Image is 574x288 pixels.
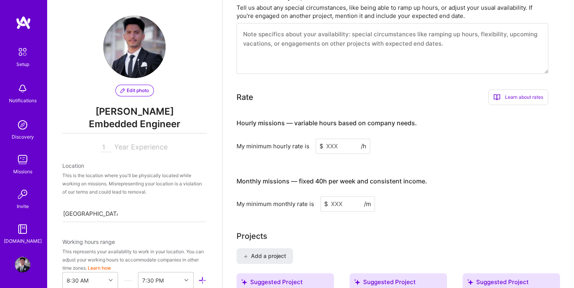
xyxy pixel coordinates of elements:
i: icon PlusBlack [244,254,248,259]
div: My minimum hourly rate is [237,142,309,150]
div: Missions [13,167,32,176]
div: Invite [17,202,29,210]
input: XXX [316,139,370,154]
button: Add a project [237,248,293,264]
input: XXX [320,196,375,212]
img: setup [14,44,31,60]
a: User Avatar [13,257,32,272]
span: Embedded Engineer [62,117,207,133]
div: Rate [237,91,253,103]
span: Working hours range [62,238,115,245]
i: icon SuggestedTeams [241,279,247,285]
img: logo [16,16,31,30]
h4: Hourly missions — variable hours based on company needs. [237,119,417,127]
i: icon PencilPurple [120,88,125,93]
button: Edit photo [115,85,154,96]
div: This represents your availability to work in your location. You can adjust your working hours to ... [62,247,207,272]
img: bell [15,81,30,96]
span: $ [324,200,328,208]
div: Learn about rates [488,89,548,105]
h4: Monthly missions — fixed 40h per week and consistent income. [237,178,427,185]
span: Add a project [244,252,286,260]
div: [DOMAIN_NAME] [4,237,42,245]
i: icon SuggestedTeams [354,279,360,285]
input: XX [101,143,111,152]
img: guide book [15,221,30,237]
button: Learn how [88,264,111,272]
span: $ [320,142,323,150]
span: /h [361,142,366,150]
i: icon SuggestedTeams [467,279,473,285]
img: Invite [15,187,30,202]
span: Year Experience [114,143,168,151]
div: 7:30 PM [142,276,164,284]
div: Tell us about any special circumstances, like being able to ramp up hours, or adjust your usual a... [237,4,548,20]
i: icon Chevron [184,278,188,282]
div: 8:30 AM [67,276,88,284]
img: teamwork [15,152,30,167]
span: Edit photo [120,87,149,94]
div: Setup [16,60,29,68]
div: Discovery [12,133,34,141]
i: icon Chevron [109,278,113,282]
span: /m [364,200,371,208]
div: Location [62,162,207,170]
div: This is the location where you'll be physically located while working on missions. Misrepresentin... [62,171,207,196]
img: User Avatar [15,257,30,272]
img: User Avatar [103,16,166,78]
div: Notifications [9,96,37,105]
span: [PERSON_NAME] [62,106,207,117]
div: Add projects you've worked on [237,230,267,242]
div: My minimum monthly rate is [237,200,314,208]
img: discovery [15,117,30,133]
i: icon HorizontalInLineDivider [124,276,132,284]
i: icon BookOpen [493,94,500,101]
div: Projects [237,230,267,242]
